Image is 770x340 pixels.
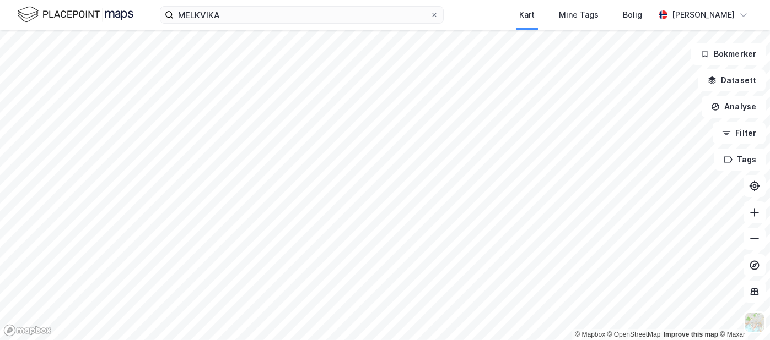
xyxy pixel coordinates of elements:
input: Søk på adresse, matrikkel, gårdeiere, leietakere eller personer [174,7,430,23]
div: [PERSON_NAME] [672,8,735,21]
button: Tags [714,149,766,171]
a: Improve this map [664,331,718,338]
iframe: Chat Widget [715,287,770,340]
button: Bokmerker [691,43,766,65]
button: Datasett [698,69,766,91]
div: Kart [519,8,535,21]
img: logo.f888ab2527a4732fd821a326f86c7f29.svg [18,5,133,24]
div: Bolig [623,8,642,21]
a: Mapbox homepage [3,324,52,337]
button: Analyse [702,96,766,118]
a: OpenStreetMap [607,331,661,338]
div: Mine Tags [559,8,599,21]
button: Filter [713,122,766,144]
a: Mapbox [575,331,605,338]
